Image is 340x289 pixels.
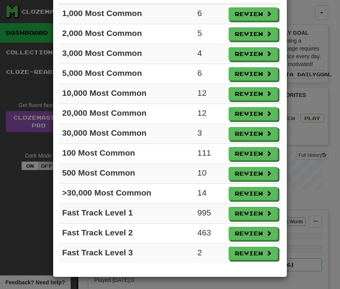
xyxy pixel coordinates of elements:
[194,84,225,104] td: 12
[59,24,194,44] td: 2,000 Most Common
[59,244,194,264] td: Fast Track Level 3
[194,224,225,244] td: 463
[59,124,194,144] td: 30,000 Most Common
[59,224,194,244] td: Fast Track Level 2
[229,147,278,160] button: Review
[229,207,278,220] button: Review
[59,164,194,184] td: 500 Most Common
[229,27,278,41] button: Review
[59,184,194,204] td: >30,000 Most Common
[59,4,194,24] td: 1,000 Most Common
[229,187,278,200] button: Review
[229,247,278,260] button: Review
[194,164,225,184] td: 10
[194,204,225,224] td: 995
[229,47,278,61] button: Review
[229,167,278,180] button: Review
[194,144,225,164] td: 111
[194,4,225,24] td: 6
[59,84,194,104] td: 10,000 Most Common
[229,227,278,240] button: Review
[229,127,278,140] button: Review
[194,64,225,84] td: 6
[194,244,225,264] td: 2
[194,104,225,124] td: 12
[229,7,278,21] button: Review
[59,104,194,124] td: 20,000 Most Common
[229,107,278,120] button: Review
[194,44,225,64] td: 4
[194,124,225,144] td: 3
[59,44,194,64] td: 3,000 Most Common
[229,67,278,81] button: Review
[59,204,194,224] td: Fast Track Level 1
[229,87,278,101] button: Review
[59,64,194,84] td: 5,000 Most Common
[59,144,194,164] td: 100 Most Common
[194,184,225,204] td: 14
[194,24,225,44] td: 5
